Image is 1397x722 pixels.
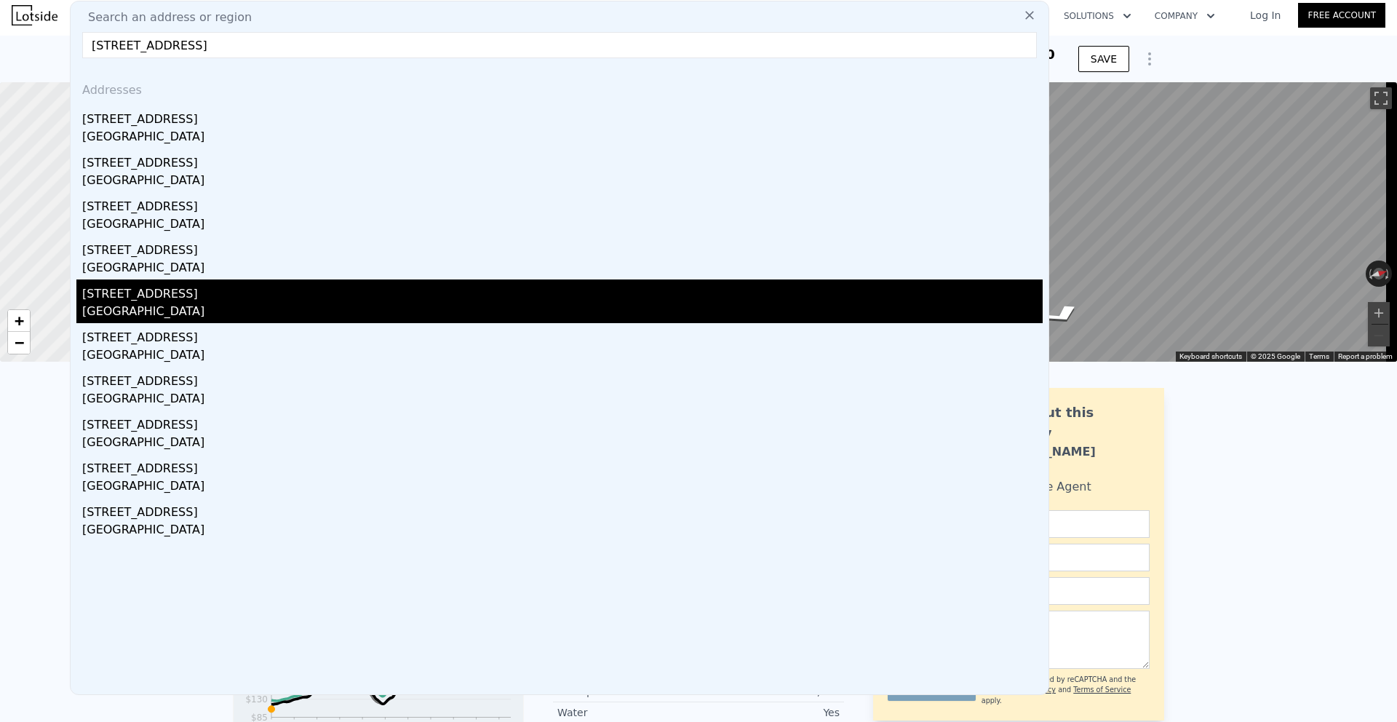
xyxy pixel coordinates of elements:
button: Reset the view [1365,265,1393,283]
button: Keyboard shortcuts [1179,352,1242,362]
button: Rotate clockwise [1385,261,1393,287]
div: Ask about this property [987,402,1150,443]
div: [STREET_ADDRESS] [82,410,1043,434]
div: [GEOGRAPHIC_DATA] [82,477,1043,498]
button: Solutions [1052,3,1143,29]
div: Water [557,705,698,720]
div: [GEOGRAPHIC_DATA] [82,128,1043,148]
button: Zoom out [1368,325,1390,346]
span: − [15,333,24,352]
input: Enter an address, city, region, neighborhood or zip code [82,32,1037,58]
a: Zoom in [8,310,30,332]
div: [STREET_ADDRESS] [82,105,1043,128]
div: Yes [698,705,840,720]
path: Go East, Heinz Pl [1002,298,1111,331]
a: Terms [1309,352,1329,360]
div: [PERSON_NAME] Bahadur [987,443,1150,478]
div: [GEOGRAPHIC_DATA] [82,215,1043,236]
div: [GEOGRAPHIC_DATA] [82,521,1043,541]
button: SAVE [1078,46,1129,72]
span: Search an address or region [76,9,252,26]
div: [STREET_ADDRESS] [82,279,1043,303]
div: [GEOGRAPHIC_DATA] [82,434,1043,454]
div: [GEOGRAPHIC_DATA] [82,346,1043,367]
tspan: $130 [245,694,268,705]
div: [GEOGRAPHIC_DATA] [82,259,1043,279]
img: Lotside [12,5,57,25]
div: [STREET_ADDRESS] [82,236,1043,259]
div: [STREET_ADDRESS] [82,498,1043,521]
div: [STREET_ADDRESS] [82,454,1043,477]
div: [GEOGRAPHIC_DATA] [82,390,1043,410]
a: Report a problem [1338,352,1393,360]
a: Terms of Service [1073,686,1131,694]
div: [STREET_ADDRESS] [82,367,1043,390]
a: Log In [1233,8,1298,23]
div: Addresses [76,70,1043,105]
button: Zoom in [1368,302,1390,324]
a: Zoom out [8,332,30,354]
button: Toggle fullscreen view [1370,87,1392,109]
div: [STREET_ADDRESS] [82,148,1043,172]
button: Rotate counterclockwise [1366,261,1374,287]
button: Company [1143,3,1227,29]
button: Show Options [1135,44,1164,74]
div: [GEOGRAPHIC_DATA] [82,303,1043,323]
span: © 2025 Google [1251,352,1300,360]
a: Free Account [1298,3,1385,28]
div: [GEOGRAPHIC_DATA] [82,172,1043,192]
span: + [15,312,24,330]
div: This site is protected by reCAPTCHA and the Google and apply. [982,675,1150,706]
div: [STREET_ADDRESS] [82,192,1043,215]
div: [STREET_ADDRESS] [82,323,1043,346]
